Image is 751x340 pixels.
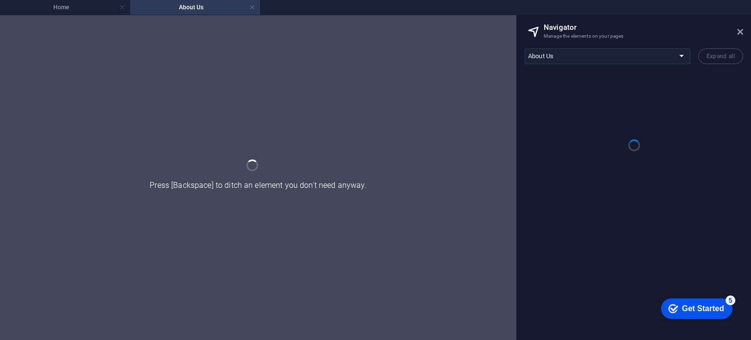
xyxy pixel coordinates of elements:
[130,2,260,13] h4: About Us
[29,11,71,20] div: Get Started
[72,2,82,12] div: 5
[8,5,79,25] div: Get Started 5 items remaining, 0% complete
[544,32,724,41] h3: Manage the elements on your pages
[544,23,743,32] h2: Navigator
